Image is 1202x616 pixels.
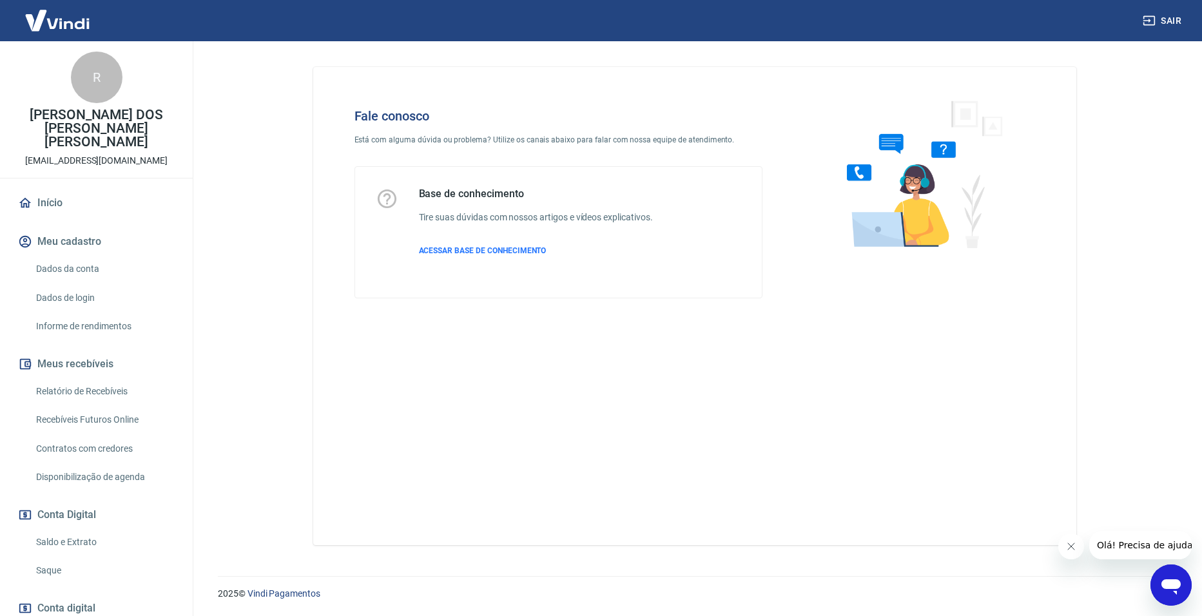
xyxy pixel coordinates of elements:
h5: Base de conhecimento [419,188,653,200]
a: Vindi Pagamentos [247,588,320,599]
iframe: Botão para abrir a janela de mensagens [1150,564,1192,606]
a: Dados de login [31,285,177,311]
a: Contratos com credores [31,436,177,462]
button: Meu cadastro [15,227,177,256]
button: Conta Digital [15,501,177,529]
span: ACESSAR BASE DE CONHECIMENTO [419,246,547,255]
iframe: Fechar mensagem [1058,534,1084,559]
a: ACESSAR BASE DE CONHECIMENTO [419,245,653,256]
img: Vindi [15,1,99,40]
img: Fale conosco [821,88,1017,260]
span: Olá! Precisa de ajuda? [8,9,108,19]
a: Recebíveis Futuros Online [31,407,177,433]
h6: Tire suas dúvidas com nossos artigos e vídeos explicativos. [419,211,653,224]
a: Início [15,189,177,217]
button: Meus recebíveis [15,350,177,378]
h4: Fale conosco [354,108,763,124]
p: 2025 © [218,587,1171,601]
p: [PERSON_NAME] DOS [PERSON_NAME] [PERSON_NAME] [10,108,182,149]
a: Saldo e Extrato [31,529,177,555]
a: Disponibilização de agenda [31,464,177,490]
a: Relatório de Recebíveis [31,378,177,405]
a: Saque [31,557,177,584]
iframe: Mensagem da empresa [1089,531,1192,559]
div: R [71,52,122,103]
p: [EMAIL_ADDRESS][DOMAIN_NAME] [25,154,168,168]
a: Informe de rendimentos [31,313,177,340]
p: Está com alguma dúvida ou problema? Utilize os canais abaixo para falar com nossa equipe de atend... [354,134,763,146]
button: Sair [1140,9,1187,33]
a: Dados da conta [31,256,177,282]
